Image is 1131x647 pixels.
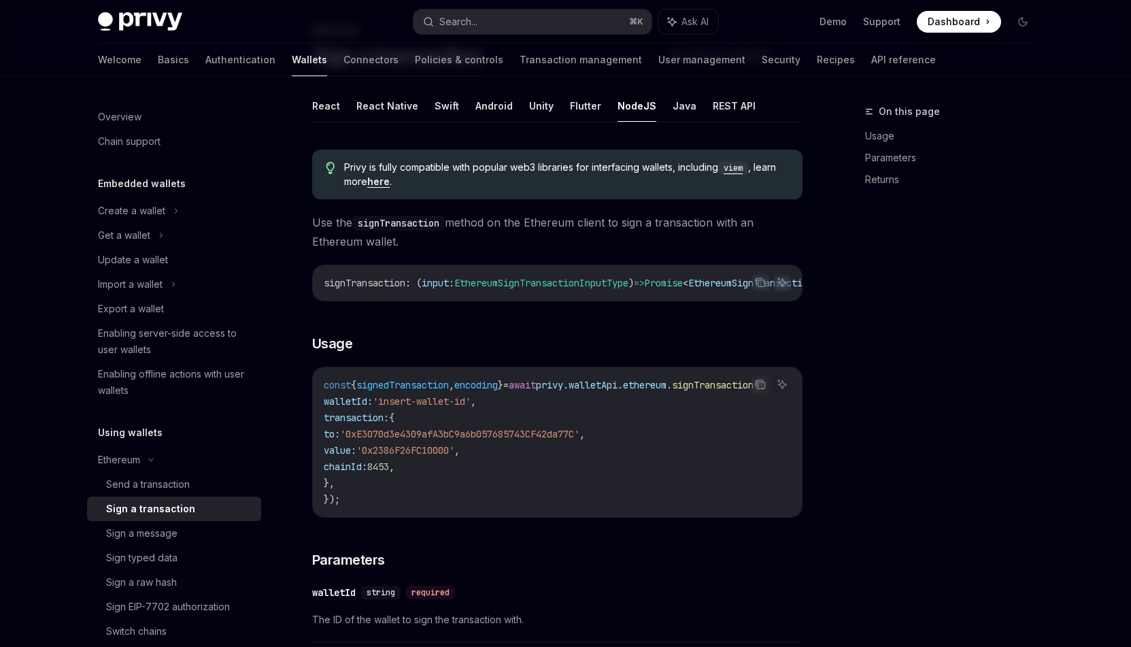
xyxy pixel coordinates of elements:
[449,277,454,289] span: :
[98,12,182,31] img: dark logo
[713,90,756,122] button: REST API
[98,176,186,192] h5: Embedded wallets
[681,15,709,29] span: Ask AI
[413,10,652,34] button: Search...⌘K
[454,444,460,457] span: ,
[340,428,579,440] span: '0xE3070d3e4309afA3bC9a6b057685743CF42da77C'
[498,379,503,391] span: }
[312,586,356,599] div: walletId
[718,161,748,173] a: viem
[865,169,1045,190] a: Returns
[98,301,164,317] div: Export a wallet
[817,44,855,76] a: Recipes
[406,586,455,599] div: required
[623,379,666,391] span: ethereum
[618,90,656,122] button: NodeJS
[439,14,477,30] div: Search...
[98,227,150,244] div: Get a wallet
[98,133,161,150] div: Chain support
[351,379,356,391] span: {
[98,366,253,399] div: Enabling offline actions with user wallets
[98,109,141,125] div: Overview
[106,525,178,542] div: Sign a message
[87,321,261,362] a: Enabling server-side access to user wallets
[865,147,1045,169] a: Parameters
[820,15,847,29] a: Demo
[529,90,554,122] button: Unity
[415,44,503,76] a: Policies & controls
[324,379,351,391] span: const
[356,90,418,122] button: React Native
[158,44,189,76] a: Basics
[87,297,261,321] a: Export a wallet
[405,277,422,289] span: : (
[106,501,195,517] div: Sign a transaction
[618,379,623,391] span: .
[324,444,356,457] span: value:
[658,44,745,76] a: User management
[673,90,696,122] button: Java
[570,90,601,122] button: Flutter
[87,472,261,497] a: Send a transaction
[475,90,513,122] button: Android
[98,452,140,468] div: Ethereum
[509,379,536,391] span: await
[683,277,688,289] span: <
[98,44,141,76] a: Welcome
[356,444,454,457] span: '0x2386F26FC10000'
[367,176,390,188] a: here
[634,277,645,289] span: =>
[343,44,399,76] a: Connectors
[324,428,340,440] span: to:
[629,16,643,27] span: ⌘ K
[324,493,340,505] span: });
[579,428,585,440] span: ,
[928,15,980,29] span: Dashboard
[773,376,791,393] button: Ask AI
[87,497,261,521] a: Sign a transaction
[87,595,261,619] a: Sign EIP-7702 authorization
[666,379,672,391] span: .
[520,44,642,76] a: Transaction management
[98,276,163,293] div: Import a wallet
[87,570,261,595] a: Sign a raw hash
[688,277,879,289] span: EthereumSignTransactionResponseType
[389,461,394,473] span: ,
[87,248,261,272] a: Update a wallet
[106,476,190,493] div: Send a transaction
[762,44,800,76] a: Security
[324,395,373,408] span: walletId:
[422,277,449,289] span: input
[98,425,163,441] h5: Using wallets
[324,277,405,289] span: signTransaction
[373,395,471,408] span: 'insert-wallet-id'
[98,325,253,358] div: Enabling server-side access to user wallets
[106,574,177,591] div: Sign a raw hash
[87,105,261,129] a: Overview
[871,44,936,76] a: API reference
[563,379,569,391] span: .
[324,412,389,424] span: transaction:
[672,379,754,391] span: signTransaction
[87,129,261,154] a: Chain support
[326,162,335,174] svg: Tip
[645,277,683,289] span: Promise
[658,10,718,34] button: Ask AI
[865,125,1045,147] a: Usage
[752,273,769,291] button: Copy the contents from the code block
[87,521,261,546] a: Sign a message
[87,619,261,644] a: Switch chains
[367,461,389,473] span: 8453
[312,334,353,353] span: Usage
[98,203,165,219] div: Create a wallet
[87,546,261,570] a: Sign typed data
[536,379,563,391] span: privy
[879,103,940,120] span: On this page
[773,273,791,291] button: Ask AI
[752,376,769,393] button: Copy the contents from the code block
[352,216,445,231] code: signTransaction
[98,252,168,268] div: Update a wallet
[454,379,498,391] span: encoding
[1012,11,1034,33] button: Toggle dark mode
[917,11,1001,33] a: Dashboard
